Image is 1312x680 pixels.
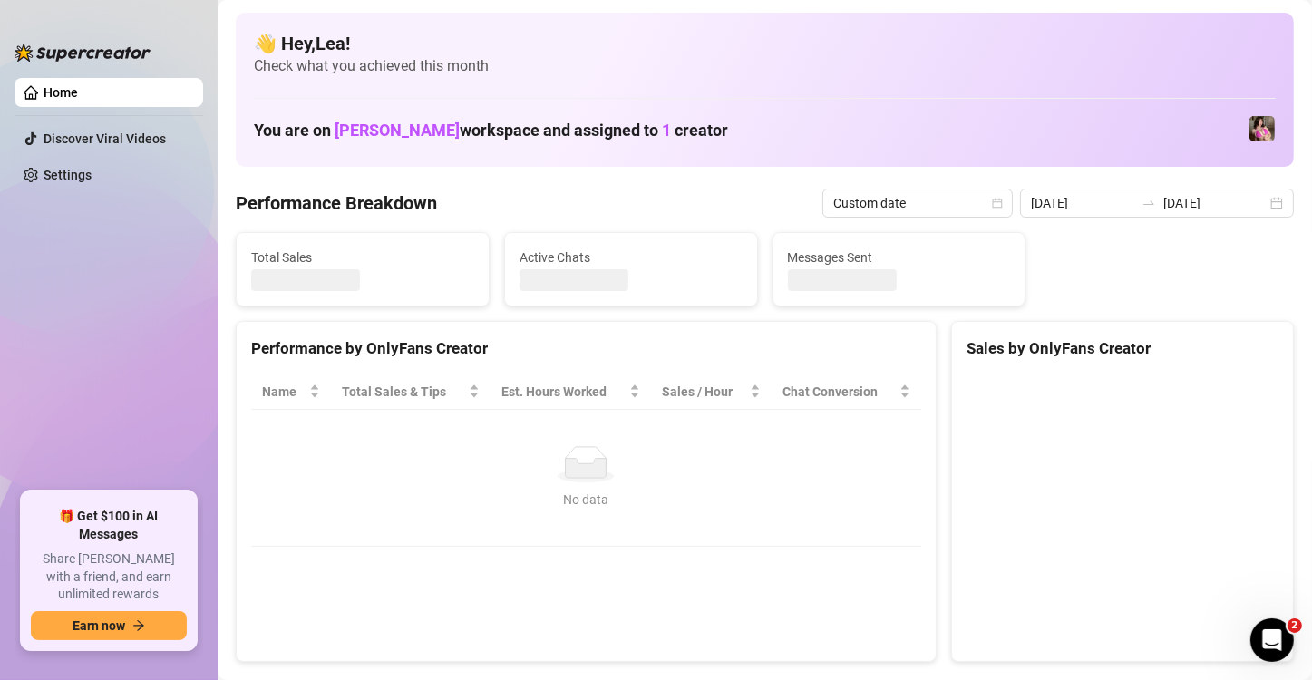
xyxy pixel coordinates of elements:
[967,336,1278,361] div: Sales by OnlyFans Creator
[331,374,491,410] th: Total Sales & Tips
[1142,196,1156,210] span: to
[1249,116,1275,141] img: Nanner
[833,189,1002,217] span: Custom date
[31,611,187,640] button: Earn nowarrow-right
[1163,193,1267,213] input: End date
[662,121,671,140] span: 1
[651,374,773,410] th: Sales / Hour
[251,374,331,410] th: Name
[772,374,920,410] th: Chat Conversion
[254,121,728,141] h1: You are on workspace and assigned to creator
[269,490,903,510] div: No data
[520,248,743,267] span: Active Chats
[1288,618,1302,633] span: 2
[236,190,437,216] h4: Performance Breakdown
[254,31,1276,56] h4: 👋 Hey, Lea !
[73,618,125,633] span: Earn now
[254,56,1276,76] span: Check what you achieved this month
[501,382,626,402] div: Est. Hours Worked
[251,336,921,361] div: Performance by OnlyFans Creator
[31,550,187,604] span: Share [PERSON_NAME] with a friend, and earn unlimited rewards
[788,248,1011,267] span: Messages Sent
[1250,618,1294,662] iframe: Intercom live chat
[44,168,92,182] a: Settings
[342,382,465,402] span: Total Sales & Tips
[662,382,747,402] span: Sales / Hour
[782,382,895,402] span: Chat Conversion
[132,619,145,632] span: arrow-right
[251,248,474,267] span: Total Sales
[44,131,166,146] a: Discover Viral Videos
[992,198,1003,209] span: calendar
[1142,196,1156,210] span: swap-right
[31,508,187,543] span: 🎁 Get $100 in AI Messages
[1031,193,1134,213] input: Start date
[15,44,151,62] img: logo-BBDzfeDw.svg
[262,382,306,402] span: Name
[335,121,460,140] span: [PERSON_NAME]
[44,85,78,100] a: Home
